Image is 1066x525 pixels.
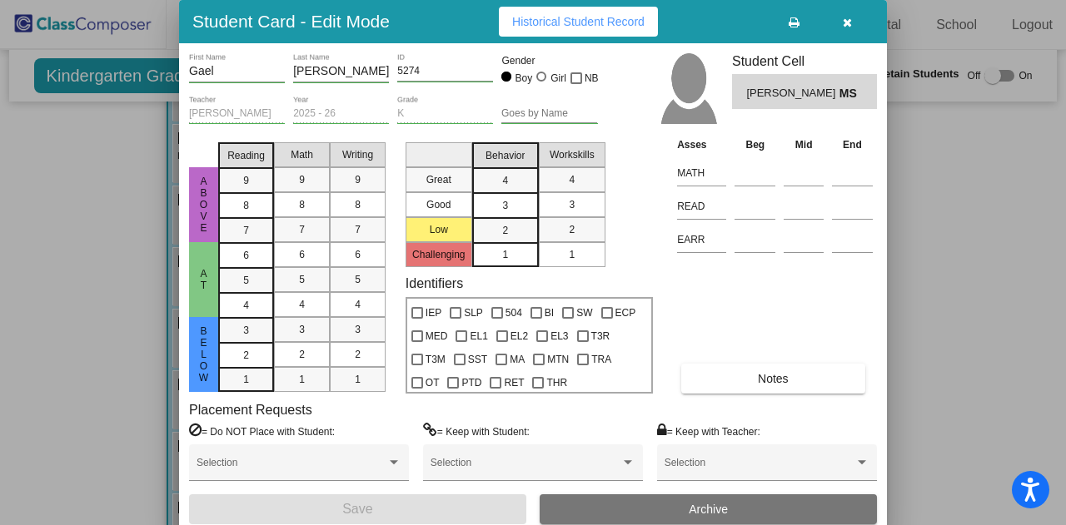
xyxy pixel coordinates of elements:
span: Notes [758,372,789,385]
button: Historical Student Record [499,7,658,37]
input: year [293,108,389,120]
span: PTD [461,373,481,393]
h3: Student Cell [732,53,877,69]
span: 8 [299,197,305,212]
span: SST [468,349,487,369]
span: 9 [355,172,361,187]
input: assessment [677,161,726,186]
th: Asses [673,136,730,154]
span: At [197,268,212,291]
span: 4 [243,298,249,313]
span: 3 [243,323,249,338]
span: 5 [243,273,249,288]
span: 1 [243,372,249,387]
span: 4 [569,172,575,187]
span: Math [291,147,313,162]
input: teacher [189,108,285,120]
th: Mid [780,136,828,154]
span: Save [342,502,372,516]
span: Behavior [486,148,525,163]
span: Writing [342,147,373,162]
span: 3 [299,322,305,337]
span: SW [576,303,592,323]
span: 3 [502,198,508,213]
div: Boy [515,71,533,86]
button: Save [189,494,526,524]
span: 2 [502,223,508,238]
span: OT [426,373,440,393]
span: 1 [502,247,508,262]
span: 7 [355,222,361,237]
span: BI [545,303,554,323]
span: IEP [426,303,441,323]
span: 7 [243,223,249,238]
span: TRA [591,349,611,369]
span: 2 [569,222,575,237]
span: MTN [547,349,569,369]
span: 504 [506,303,522,323]
span: [PERSON_NAME] [746,85,839,102]
span: EL3 [550,326,568,346]
span: RET [504,373,524,393]
span: ECP [615,303,636,323]
span: 1 [355,372,361,387]
span: Reading [227,148,265,163]
span: Below [197,325,212,384]
span: 4 [355,297,361,312]
span: 4 [299,297,305,312]
span: 6 [243,248,249,263]
span: 5 [355,272,361,287]
span: 9 [299,172,305,187]
label: Identifiers [406,275,463,291]
span: 1 [299,372,305,387]
h3: Student Card - Edit Mode [192,11,390,32]
span: NB [585,68,599,88]
span: 1 [569,247,575,262]
span: MS [839,85,863,102]
span: 9 [243,173,249,188]
label: = Keep with Teacher: [657,423,760,439]
span: 5 [299,272,305,287]
span: Archive [689,503,728,516]
span: 3 [569,197,575,212]
button: Archive [540,494,877,524]
label: Placement Requests [189,402,312,418]
span: EL1 [470,326,487,346]
span: THR [546,373,567,393]
div: Girl [550,71,566,86]
input: assessment [677,227,726,252]
input: goes by name [501,108,597,120]
span: Above [197,176,212,234]
span: Workskills [550,147,595,162]
label: = Keep with Student: [423,423,530,439]
th: Beg [730,136,780,154]
span: 8 [243,198,249,213]
span: 6 [299,247,305,262]
span: 4 [502,173,508,188]
button: Notes [681,364,864,394]
span: T3M [426,349,446,369]
span: T3R [591,326,610,346]
span: SLP [464,303,483,323]
mat-label: Gender [501,53,597,68]
span: MED [426,326,448,346]
span: 3 [355,322,361,337]
span: 7 [299,222,305,237]
span: 6 [355,247,361,262]
span: 2 [355,347,361,362]
span: EL2 [511,326,528,346]
input: assessment [677,194,726,219]
span: MA [510,349,525,369]
label: = Do NOT Place with Student: [189,423,335,439]
th: End [828,136,877,154]
span: 2 [243,348,249,363]
input: Enter ID [397,66,493,77]
input: grade [397,108,493,120]
span: 2 [299,347,305,362]
span: Historical Student Record [512,15,645,28]
span: 8 [355,197,361,212]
